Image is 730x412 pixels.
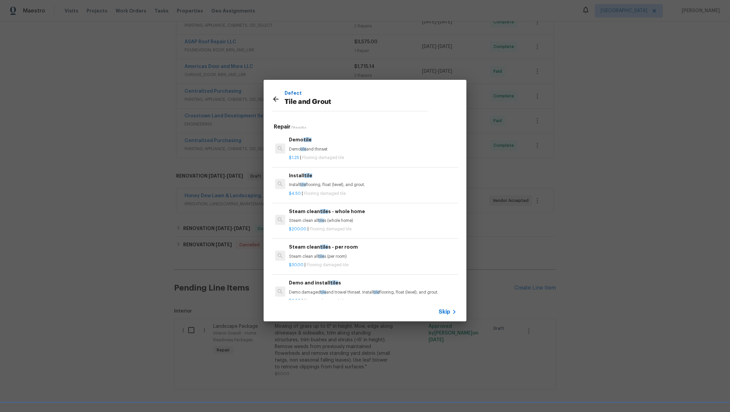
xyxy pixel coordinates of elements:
[330,280,338,285] span: tile
[289,172,457,179] h6: Install
[300,183,306,187] span: tile
[274,123,458,131] h5: Repair
[302,156,344,160] span: Flooring damaged tile
[289,191,457,197] p: |
[310,227,351,231] span: Flooring damaged tile
[320,290,326,294] span: tile
[285,97,428,108] p: Tile and Grout
[289,227,307,231] span: $200.00
[289,146,457,152] p: Demo and thinset
[320,209,328,214] span: tile
[289,263,303,267] span: $30.00
[291,126,306,129] span: 7 Results
[439,308,450,315] span: Skip
[289,298,457,304] p: |
[318,254,324,258] span: tile
[289,182,457,188] p: Install flooring, float (level), and grout.
[303,137,312,142] span: tile
[289,155,457,161] p: |
[289,254,457,259] p: Steam clean all s (per room)
[304,299,346,303] span: Flooring damaged tile
[289,279,457,287] h6: Demo and install s
[289,156,299,160] span: $1.25
[289,226,457,232] p: |
[373,290,379,294] span: tile
[285,89,428,97] p: Defect
[289,243,457,251] h6: Steam clean s - per room
[304,191,346,196] span: Flooring damaged tile
[289,299,301,303] span: $6.50
[289,290,457,295] p: Demo damaged and trowel thinset. Install flooring, float (level), and grout.
[318,219,324,223] span: tile
[320,245,328,249] span: tile
[307,263,348,267] span: Flooring damaged tile
[304,173,312,178] span: tile
[289,262,457,268] p: |
[289,218,457,224] p: Steam clean all s (whole home)
[289,208,457,215] h6: Steam clean s - whole home
[289,136,457,143] h6: Demo
[300,147,306,151] span: tile
[289,191,301,196] span: $4.50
